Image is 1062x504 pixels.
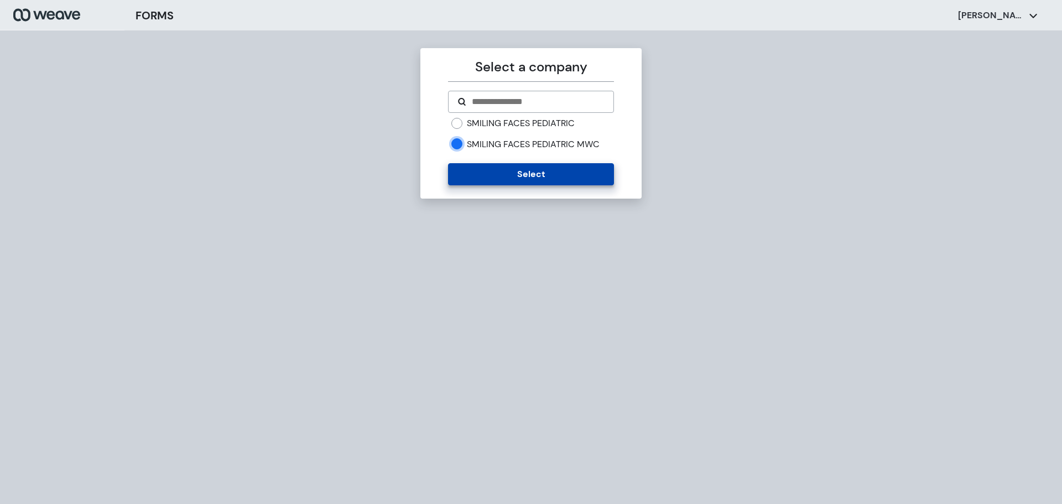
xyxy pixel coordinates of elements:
label: SMILING FACES PEDIATRIC MWC [467,138,600,150]
input: Search [471,95,604,108]
h3: FORMS [136,7,174,24]
label: SMILING FACES PEDIATRIC [467,117,575,129]
button: Select [448,163,613,185]
p: Select a company [448,57,613,77]
p: [PERSON_NAME] [958,9,1024,22]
